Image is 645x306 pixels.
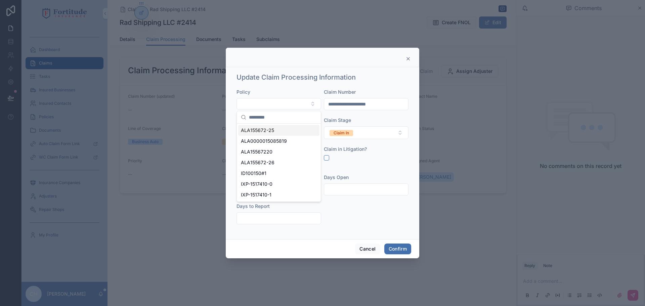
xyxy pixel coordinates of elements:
[241,127,274,134] span: ALA155672-25
[355,244,380,254] button: Cancel
[236,89,250,95] span: Policy
[324,126,408,139] button: Select Button
[241,138,287,144] span: ALA0000015085819
[241,181,272,187] span: IXP-1517410-0
[237,124,321,202] div: Suggestions
[241,170,266,177] span: ID100150#1
[236,73,356,82] h1: Update Claim Processing Information
[324,146,367,152] span: Claim in Litigation?
[241,148,272,155] span: ALA15567220
[324,117,351,123] span: Claim Stage
[334,130,349,136] div: Claim In
[236,203,270,209] span: Days to Report
[384,244,411,254] button: Confirm
[324,174,349,180] span: Days Open
[241,191,271,198] span: IXP-1517410-1
[236,98,321,110] button: Select Button
[241,159,274,166] span: ALA155672-26
[324,89,356,95] span: Claim Number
